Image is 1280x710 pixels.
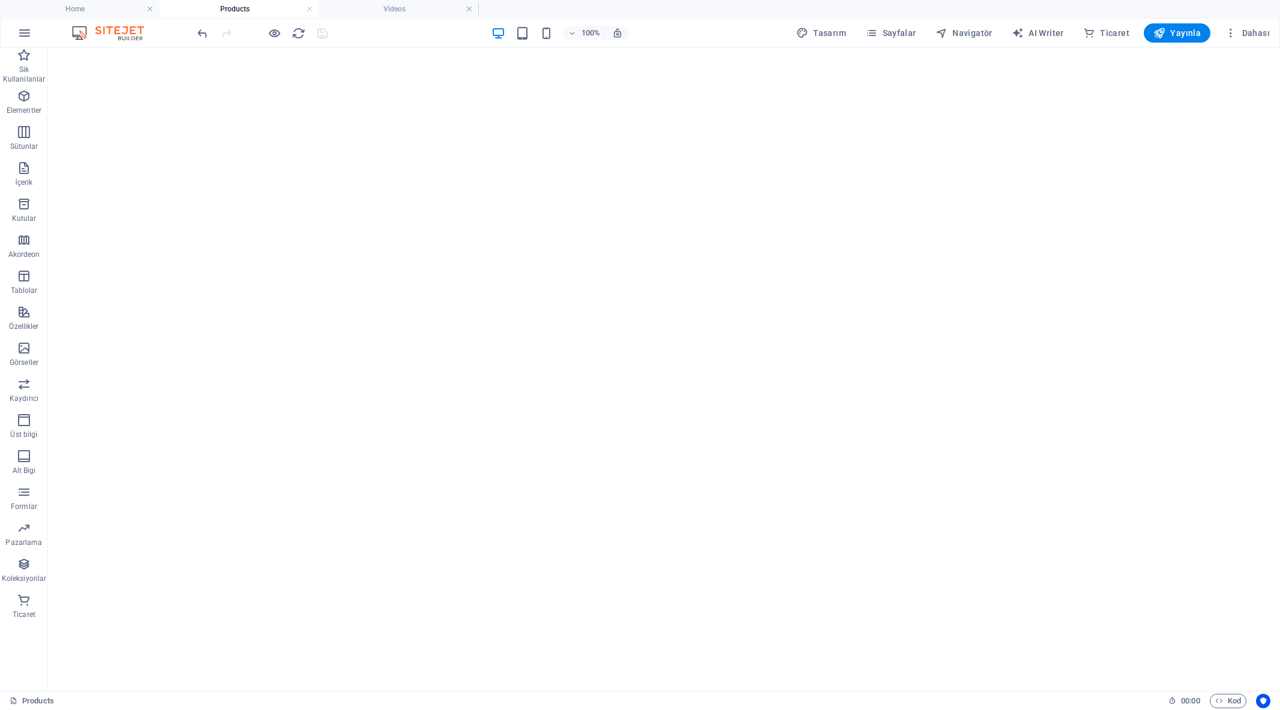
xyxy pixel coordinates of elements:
[1168,694,1200,708] h6: Oturum süresi
[1078,23,1134,43] button: Ticaret
[10,694,54,708] a: Seçimi iptal etmek için tıkla. Sayfaları açmak için çift tıkla
[792,23,851,43] div: Tasarım (Ctrl+Alt+Y)
[931,23,997,43] button: Navigatör
[1083,27,1129,39] span: Ticaret
[1181,694,1200,708] span: 00 00
[10,394,38,403] p: Kaydırıcı
[160,2,319,16] h4: Products
[13,466,36,475] p: Alt Bigi
[10,430,37,439] p: Üst bilgi
[292,26,305,40] i: Sayfayı yeniden yükleyin
[2,574,46,583] p: Koleksiyonlar
[69,26,159,40] img: Editor Logo
[865,27,916,39] span: Sayfalar
[291,26,305,40] button: reload
[936,27,993,39] span: Navigatör
[8,250,40,259] p: Akordeon
[13,610,35,619] p: Ticaret
[1189,696,1191,705] span: :
[319,2,479,16] h4: Videos
[1256,694,1270,708] button: Usercentrics
[1007,23,1069,43] button: AI Writer
[1215,694,1241,708] span: Kod
[792,23,851,43] button: Tasarım
[267,26,281,40] button: Ön izleme modundan çıkıp düzenlemeye devam etmek için buraya tıklayın
[195,26,209,40] button: undo
[12,214,37,223] p: Kutular
[1220,23,1275,43] button: Dahası
[9,322,38,331] p: Özellikler
[861,23,921,43] button: Sayfalar
[7,106,41,115] p: Elementler
[1225,27,1270,39] span: Dahası
[563,26,605,40] button: 100%
[196,26,209,40] i: Geri al: Elementleri sil (Ctrl+Z)
[581,26,600,40] h6: 100%
[10,142,38,151] p: Sütunlar
[10,358,38,367] p: Görseller
[5,538,42,547] p: Pazarlama
[15,178,32,187] p: İçerik
[11,286,38,295] p: Tablolar
[1012,27,1064,39] span: AI Writer
[796,27,846,39] span: Tasarım
[1144,23,1210,43] button: Yayınla
[612,28,623,38] i: Yeniden boyutlandırmada yakınlaştırma düzeyini seçilen cihaza uyacak şekilde otomatik olarak ayarla.
[1210,694,1246,708] button: Kod
[1153,27,1201,39] span: Yayınla
[11,502,37,511] p: Formlar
